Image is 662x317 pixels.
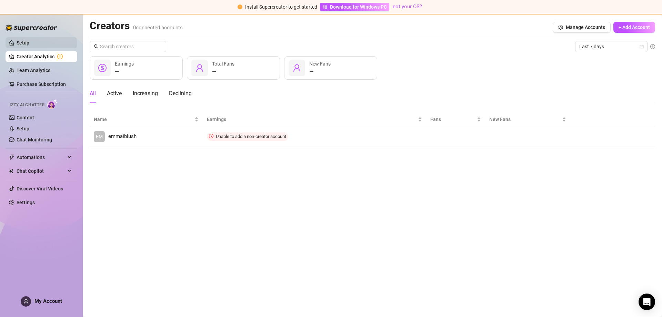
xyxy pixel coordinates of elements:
span: exclamation-circle [238,4,242,9]
span: Unable to add a non-creator account [216,134,286,139]
span: My Account [34,298,62,304]
span: New Fans [489,116,561,123]
img: logo-BBDzfeDw.svg [6,24,57,31]
span: Manage Accounts [566,24,605,30]
span: windows [322,4,327,9]
a: Team Analytics [17,68,50,73]
span: user [23,299,29,304]
span: Automations [17,152,66,163]
div: Open Intercom Messenger [639,294,655,310]
span: info-circle [650,44,655,49]
a: Purchase Subscription [17,81,66,87]
span: + Add Account [619,24,650,30]
a: EMemmaiblush [94,131,199,142]
th: Name [90,113,203,126]
input: Search creators [100,43,157,50]
span: EM [96,133,103,140]
div: — [115,68,134,76]
a: Setup [17,126,29,131]
span: thunderbolt [9,155,14,160]
div: — [212,68,234,76]
th: Fans [426,113,485,126]
div: Active [107,89,122,98]
span: user [293,64,301,72]
span: calendar [640,44,644,49]
span: Earnings [115,61,134,67]
a: Download for Windows PC [320,3,389,11]
span: Izzy AI Chatter [10,102,44,108]
th: Earnings [203,113,426,126]
span: search [94,44,99,49]
span: user [195,64,204,72]
button: + Add Account [613,22,655,33]
span: Last 7 days [579,41,643,52]
span: clock-circle [209,134,213,138]
span: Name [94,116,193,123]
div: All [90,89,96,98]
span: Chat Copilot [17,166,66,177]
span: Total Fans [212,61,234,67]
span: 0 connected accounts [133,24,183,31]
a: Chat Monitoring [17,137,52,142]
span: Fans [430,116,476,123]
h2: Creators [90,19,183,32]
a: not your OS? [393,3,422,10]
span: New Fans [309,61,331,67]
button: Manage Accounts [553,22,611,33]
a: Content [17,115,34,120]
div: Declining [169,89,192,98]
span: Install Supercreator to get started [245,4,317,10]
span: dollar-circle [98,64,107,72]
a: Settings [17,200,35,205]
div: Increasing [133,89,158,98]
th: New Fans [485,113,570,126]
div: — [309,68,331,76]
img: Chat Copilot [9,169,13,174]
a: Setup [17,40,29,46]
a: Creator Analytics exclamation-circle [17,51,72,62]
span: setting [558,25,563,30]
span: Download for Windows PC [330,3,387,11]
span: emmaiblush [108,132,137,141]
a: Discover Viral Videos [17,186,63,191]
span: Earnings [207,116,417,123]
img: AI Chatter [47,99,58,109]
